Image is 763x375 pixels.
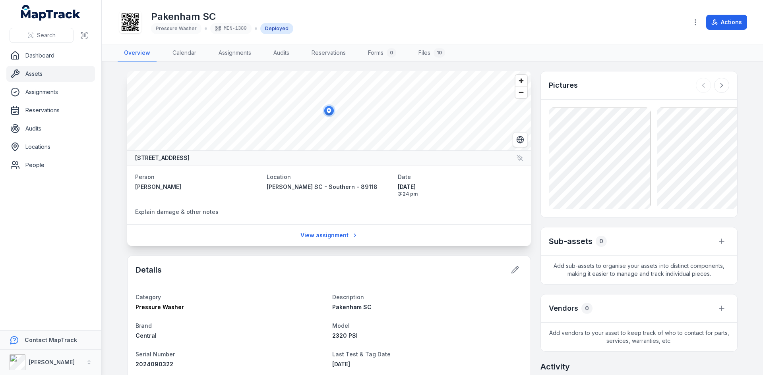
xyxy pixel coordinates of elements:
[412,45,451,62] a: Files10
[398,173,411,180] span: Date
[166,45,203,62] a: Calendar
[135,173,155,180] span: Person
[6,84,95,100] a: Assignments
[212,45,258,62] a: Assignments
[332,322,350,329] span: Model
[6,48,95,63] a: Dashboard
[549,80,578,91] h3: Pictures
[135,208,219,215] span: Explain damage & other notes
[10,28,74,43] button: Search
[136,264,162,275] h2: Details
[25,337,77,343] strong: Contact MapTrack
[541,256,737,284] span: Add sub-assets to organise your assets into distinct components, making it easier to manage and t...
[156,25,197,31] span: Pressure Washer
[136,304,184,310] span: Pressure Washer
[267,183,378,190] span: [PERSON_NAME] SC - Southern - 89118
[398,183,523,197] time: 8/14/2025, 3:24:20 PM
[267,183,392,191] a: [PERSON_NAME] SC - Southern - 89118
[295,228,363,243] a: View assignment
[596,236,607,247] div: 0
[332,304,372,310] span: Pakenham SC
[6,139,95,155] a: Locations
[515,87,527,98] button: Zoom out
[151,10,293,23] h1: Pakenham SC
[398,191,523,197] span: 3:24 pm
[434,48,445,58] div: 10
[136,361,173,367] span: 2024090322
[6,102,95,118] a: Reservations
[549,236,593,247] h2: Sub-assets
[6,121,95,137] a: Audits
[549,303,578,314] h3: Vendors
[541,323,737,351] span: Add vendors to your asset to keep track of who to contact for parts, services, warranties, etc.
[118,45,157,62] a: Overview
[21,5,81,21] a: MapTrack
[136,332,157,339] span: Central
[135,183,260,191] a: [PERSON_NAME]
[29,359,75,365] strong: [PERSON_NAME]
[332,351,391,358] span: Last Test & Tag Date
[540,361,570,372] h2: Activity
[6,157,95,173] a: People
[581,303,593,314] div: 0
[332,332,358,339] span: 2320 PSI
[135,154,190,162] strong: [STREET_ADDRESS]
[362,45,403,62] a: Forms0
[37,31,56,39] span: Search
[127,71,531,150] canvas: Map
[398,183,523,191] span: [DATE]
[706,15,747,30] button: Actions
[267,45,296,62] a: Audits
[136,294,161,300] span: Category
[332,361,350,367] span: [DATE]
[515,75,527,87] button: Zoom in
[305,45,352,62] a: Reservations
[6,66,95,82] a: Assets
[260,23,293,34] div: Deployed
[136,351,175,358] span: Serial Number
[210,23,252,34] div: MEN-1380
[267,173,291,180] span: Location
[387,48,396,58] div: 0
[332,294,364,300] span: Description
[513,132,528,147] button: Switch to Satellite View
[136,322,152,329] span: Brand
[332,361,350,367] time: 8/7/2025, 12:00:00 AM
